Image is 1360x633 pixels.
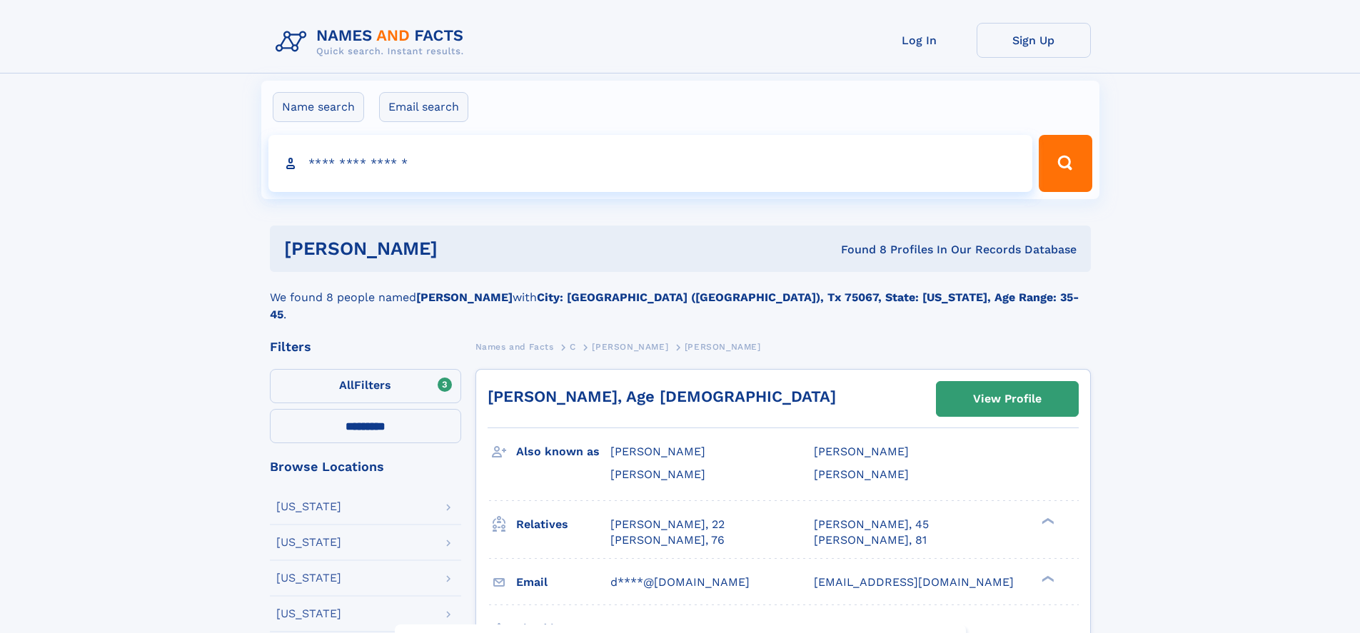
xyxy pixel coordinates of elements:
label: Name search [273,92,364,122]
b: [PERSON_NAME] [416,290,513,304]
div: Browse Locations [270,460,461,473]
a: C [570,338,576,355]
span: [PERSON_NAME] [814,445,909,458]
span: [PERSON_NAME] [814,467,909,481]
div: Found 8 Profiles In Our Records Database [639,242,1077,258]
button: Search Button [1039,135,1092,192]
div: [US_STATE] [276,608,341,619]
h1: [PERSON_NAME] [284,240,640,258]
div: [US_STATE] [276,537,341,548]
a: Names and Facts [475,338,554,355]
label: Filters [270,369,461,403]
div: View Profile [973,383,1042,415]
h3: Email [516,570,610,594]
a: [PERSON_NAME], 22 [610,517,725,532]
div: [US_STATE] [276,572,341,584]
a: [PERSON_NAME], 81 [814,532,927,548]
span: [PERSON_NAME] [610,467,705,481]
div: Filters [270,340,461,353]
a: [PERSON_NAME], 45 [814,517,929,532]
h3: Relatives [516,512,610,537]
div: We found 8 people named with . [270,272,1091,323]
span: [PERSON_NAME] [685,342,761,352]
a: Sign Up [977,23,1091,58]
div: ❯ [1038,516,1055,525]
b: City: [GEOGRAPHIC_DATA] ([GEOGRAPHIC_DATA]), Tx 75067, State: [US_STATE], Age Range: 35-45 [270,290,1079,321]
a: [PERSON_NAME], 76 [610,532,725,548]
span: All [339,378,354,392]
span: [PERSON_NAME] [610,445,705,458]
a: Log In [862,23,977,58]
span: C [570,342,576,352]
span: [PERSON_NAME] [592,342,668,352]
h3: Also known as [516,440,610,464]
div: [US_STATE] [276,501,341,512]
div: ❯ [1038,574,1055,583]
input: search input [268,135,1033,192]
a: [PERSON_NAME] [592,338,668,355]
img: Logo Names and Facts [270,23,475,61]
a: View Profile [937,382,1078,416]
a: [PERSON_NAME], Age [DEMOGRAPHIC_DATA] [488,388,836,405]
label: Email search [379,92,468,122]
span: [EMAIL_ADDRESS][DOMAIN_NAME] [814,575,1014,589]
